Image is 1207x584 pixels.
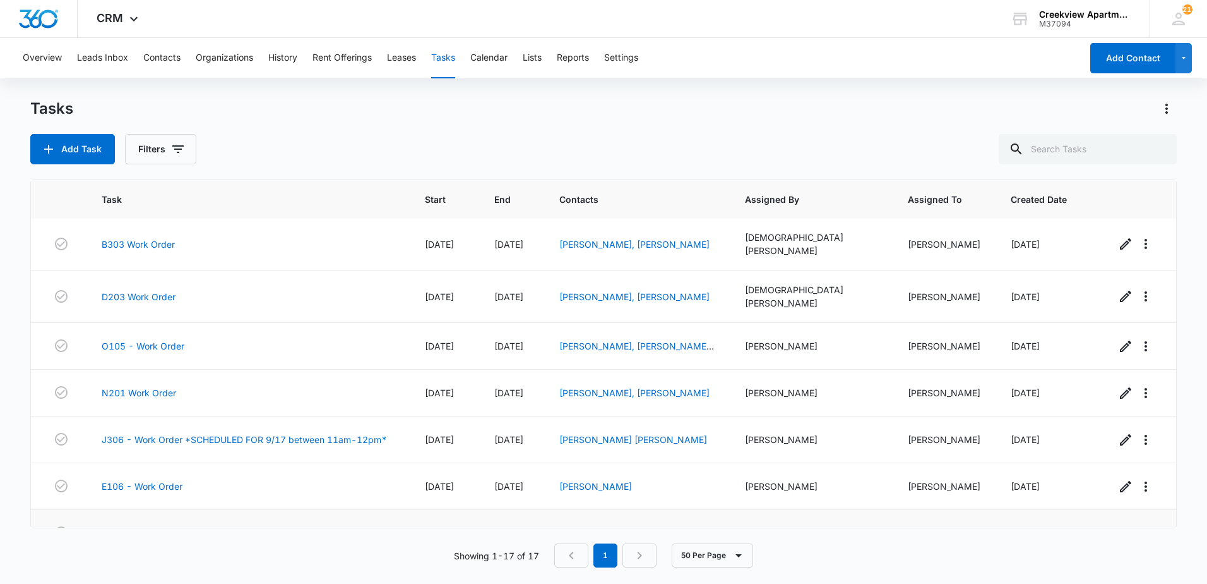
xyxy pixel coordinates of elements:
span: [DATE] [425,341,454,351]
input: Search Tasks [999,134,1177,164]
span: 212 [1182,4,1192,15]
button: Reports [557,38,589,78]
div: [PERSON_NAME] [908,290,980,303]
div: [PERSON_NAME] [745,339,877,353]
div: notifications count [1182,4,1192,15]
span: CRM [97,11,123,25]
div: [DEMOGRAPHIC_DATA][PERSON_NAME] [745,231,877,257]
button: Add Contact [1090,43,1175,73]
span: Contacts [559,193,696,206]
span: [DATE] [425,291,454,302]
button: Add Task [30,134,115,164]
span: [DATE] [1011,291,1040,302]
span: [DATE] [494,481,523,492]
a: E106 - Work Order [102,480,182,493]
button: Settings [604,38,638,78]
div: [PERSON_NAME] [908,386,980,399]
a: [PERSON_NAME], [PERSON_NAME] [559,387,710,398]
div: [PERSON_NAME] [745,433,877,446]
nav: Pagination [554,544,657,568]
button: Leases [387,38,416,78]
div: [PERSON_NAME] [908,480,980,493]
span: Start [425,193,446,206]
span: Assigned To [908,193,962,206]
button: Overview [23,38,62,78]
span: Task [102,193,376,206]
div: [PERSON_NAME] [908,433,980,446]
button: Filters [125,134,196,164]
p: Showing 1-17 of 17 [454,549,539,563]
a: O105 - Work Order [102,339,184,353]
div: [PERSON_NAME] [908,238,980,251]
span: [DATE] [1011,239,1040,250]
button: Contacts [143,38,181,78]
span: [DATE] [1011,481,1040,492]
span: [DATE] [425,481,454,492]
button: Leads Inbox [77,38,128,78]
span: Assigned By [745,193,859,206]
span: Created Date [1011,193,1067,206]
button: Actions [1156,99,1177,119]
button: Lists [523,38,542,78]
span: End [494,193,511,206]
span: [DATE] [425,434,454,445]
button: Tasks [431,38,455,78]
div: [PERSON_NAME] [745,386,877,399]
button: Calendar [470,38,508,78]
a: [PERSON_NAME], [PERSON_NAME] [PERSON_NAME] [559,341,714,365]
span: [DATE] [1011,341,1040,351]
button: History [268,38,297,78]
div: [PERSON_NAME] [745,526,877,540]
h1: Tasks [30,99,73,118]
a: B303 Work Order [102,238,175,251]
span: [DATE] [1011,434,1040,445]
button: Rent Offerings [312,38,372,78]
a: J306 - Work Order *SCHEDULED FOR 9/17 between 11am-12pm* [102,433,387,446]
a: [PERSON_NAME], [PERSON_NAME] [559,291,710,302]
a: [PERSON_NAME] [PERSON_NAME] [559,434,707,445]
div: account name [1039,9,1131,20]
a: [PERSON_NAME] [559,481,632,492]
span: [DATE] [494,239,523,250]
span: [DATE] [425,239,454,250]
span: [DATE] [494,341,523,351]
div: [PERSON_NAME] [908,526,980,540]
span: [DATE] [494,291,523,302]
a: [PERSON_NAME], [PERSON_NAME] [559,239,710,250]
span: [DATE] [1011,387,1040,398]
span: [DATE] [494,387,523,398]
button: 50 Per Page [672,544,753,568]
button: Organizations [196,38,253,78]
div: [PERSON_NAME] [908,339,980,353]
span: [DATE] [494,434,523,445]
div: [DEMOGRAPHIC_DATA][PERSON_NAME] [745,283,877,310]
a: N201 Work Order [102,386,176,399]
span: [DATE] [425,387,454,398]
a: N203 - Work Order [102,526,184,540]
em: 1 [593,544,617,568]
div: account id [1039,20,1131,28]
a: D203 Work Order [102,290,175,303]
div: [PERSON_NAME] [745,480,877,493]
